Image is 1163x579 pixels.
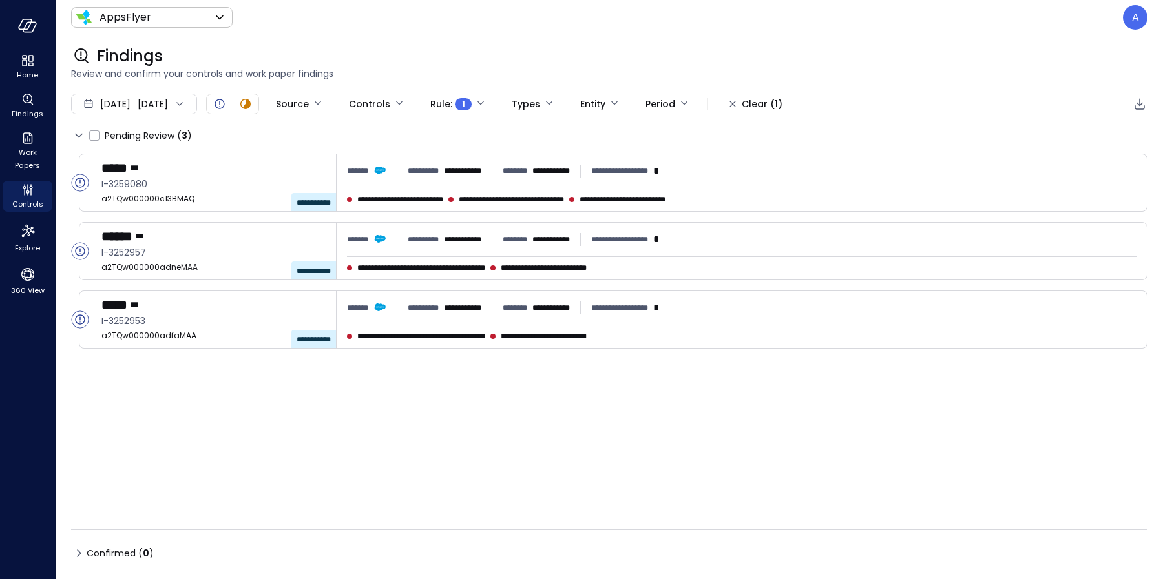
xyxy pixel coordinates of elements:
[15,241,40,254] span: Explore
[177,128,192,143] div: ( )
[212,96,227,112] div: Open
[101,192,326,205] span: a2TQw000000c13BMAQ
[71,242,89,260] div: Open
[97,46,163,66] span: Findings
[276,93,309,115] div: Source
[105,125,192,146] span: Pending Review
[8,146,47,172] span: Work Papers
[1132,10,1139,25] p: A
[462,97,465,110] span: 1
[17,68,38,81] span: Home
[3,90,52,121] div: Findings
[3,263,52,298] div: 360 View
[182,129,187,142] span: 3
[12,107,43,120] span: Findings
[11,284,45,297] span: 360 View
[87,543,154,564] span: Confirmed
[71,66,1147,81] span: Review and confirm your controls and work paper findings
[76,10,92,25] img: Icon
[3,181,52,212] div: Controls
[3,129,52,173] div: Work Papers
[100,10,151,25] p: AppsFlyer
[3,219,52,256] div: Explore
[101,261,326,274] span: a2TQw000000adneMAA
[645,93,675,115] div: Period
[3,52,52,83] div: Home
[100,97,131,111] span: [DATE]
[512,93,540,115] div: Types
[1132,96,1147,112] div: Export to CSV
[742,96,782,112] div: Clear (1)
[580,93,605,115] div: Entity
[71,174,89,192] div: Open
[138,546,154,560] div: ( )
[430,93,472,115] div: Rule :
[12,198,43,210] span: Controls
[143,547,149,560] span: 0
[101,177,326,191] span: I-3259080
[71,310,89,329] div: Open
[349,93,390,115] div: Controls
[101,314,326,328] span: I-3252953
[101,329,326,342] span: a2TQw000000adfaMAA
[101,245,326,259] span: I-3252957
[238,96,253,112] div: In Progress
[718,93,793,115] button: Clear (1)
[1123,5,1147,30] div: Avi Brandwain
